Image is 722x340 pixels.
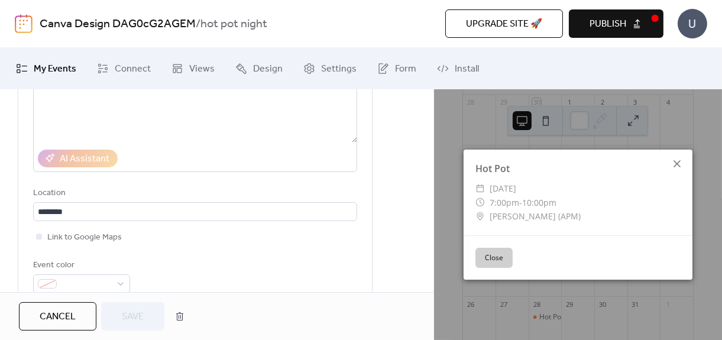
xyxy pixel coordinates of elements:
span: Cancel [40,310,76,324]
div: Event color [33,258,128,273]
span: Link to Google Maps [47,231,122,245]
span: 7:00pm [490,197,519,208]
a: Form [368,53,425,85]
a: Settings [294,53,365,85]
span: Publish [590,17,626,31]
button: Publish [569,9,663,38]
div: ​ [475,196,485,210]
span: [PERSON_NAME] (APM) [490,209,581,224]
button: Cancel [19,302,96,331]
span: Design [253,62,283,76]
a: Canva Design DAG0cG2AGEM [40,13,196,35]
span: [DATE] [490,182,516,196]
div: ​ [475,182,485,196]
img: logo [15,14,33,33]
b: / [196,13,200,35]
span: My Events [34,62,76,76]
span: Form [395,62,416,76]
a: Install [428,53,488,85]
a: Design [226,53,292,85]
div: ​ [475,209,485,224]
a: Connect [88,53,160,85]
span: Install [455,62,479,76]
span: Settings [321,62,357,76]
span: Connect [115,62,151,76]
b: hot pot night [200,13,267,35]
span: 10:00pm [522,197,556,208]
div: Location [33,186,355,200]
span: Views [189,62,215,76]
button: Close [475,248,513,268]
div: U [678,9,707,38]
button: Upgrade site 🚀 [445,9,563,38]
a: My Events [7,53,85,85]
a: Views [163,53,224,85]
span: - [519,197,522,208]
div: Hot Pot [464,161,692,176]
span: Upgrade site 🚀 [466,17,542,31]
